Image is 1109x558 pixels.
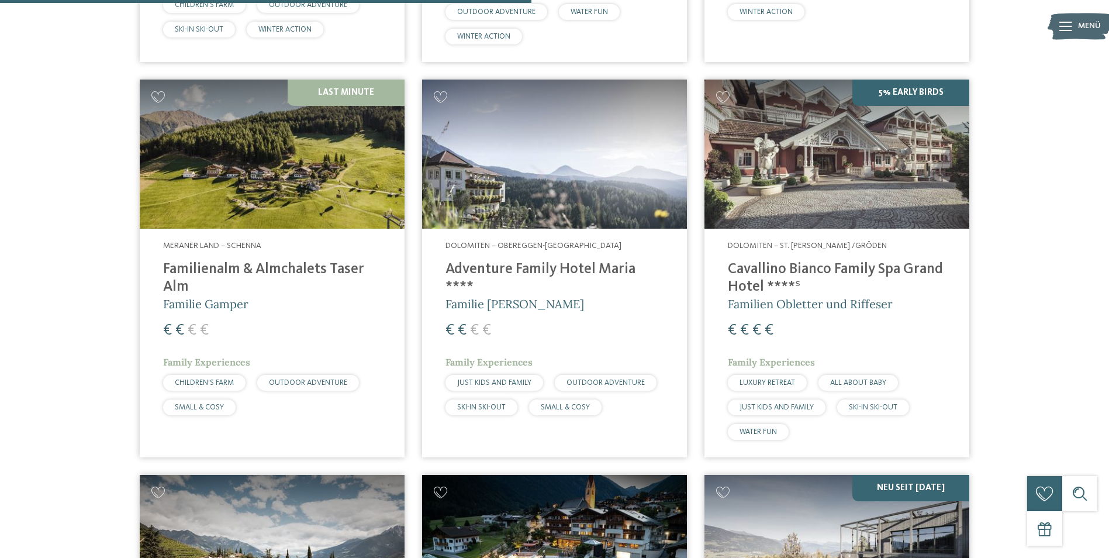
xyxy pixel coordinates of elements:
span: JUST KIDS AND FAMILY [457,379,531,387]
span: € [163,323,172,338]
span: OUTDOOR ADVENTURE [269,1,347,9]
h4: Familienalm & Almchalets Taser Alm [163,261,381,296]
span: € [458,323,467,338]
span: SKI-IN SKI-OUT [849,404,897,411]
span: Familie Gamper [163,297,248,311]
span: Meraner Land – Schenna [163,242,261,250]
span: € [740,323,749,338]
span: € [482,323,491,338]
span: € [728,323,737,338]
a: Familienhotels gesucht? Hier findet ihr die besten! Dolomiten – Obereggen-[GEOGRAPHIC_DATA] Adven... [422,80,687,457]
span: Dolomiten – Obereggen-[GEOGRAPHIC_DATA] [445,242,621,250]
span: Family Experiences [445,356,533,368]
span: WINTER ACTION [258,26,312,33]
h4: Adventure Family Hotel Maria **** [445,261,664,296]
span: SMALL & COSY [175,404,224,411]
span: € [200,323,209,338]
a: Familienhotels gesucht? Hier findet ihr die besten! Last Minute Meraner Land – Schenna Familienal... [140,80,405,457]
span: OUTDOOR ADVENTURE [269,379,347,387]
span: CHILDREN’S FARM [175,379,234,387]
span: LUXURY RETREAT [740,379,795,387]
span: € [188,323,196,338]
span: € [175,323,184,338]
span: € [752,323,761,338]
span: € [445,323,454,338]
span: SKI-IN SKI-OUT [457,404,506,411]
img: Familienhotels gesucht? Hier findet ihr die besten! [140,80,405,229]
span: SMALL & COSY [541,404,590,411]
span: OUTDOOR ADVENTURE [457,8,536,16]
span: JUST KIDS AND FAMILY [740,404,814,411]
span: Familien Obletter und Riffeser [728,297,893,311]
img: Family Spa Grand Hotel Cavallino Bianco ****ˢ [704,80,969,229]
span: OUTDOOR ADVENTURE [566,379,645,387]
span: Dolomiten – St. [PERSON_NAME] /Gröden [728,242,887,250]
span: € [470,323,479,338]
span: WINTER ACTION [457,33,510,40]
span: Familie [PERSON_NAME] [445,297,584,311]
span: Family Experiences [728,356,815,368]
span: CHILDREN’S FARM [175,1,234,9]
span: WATER FUN [571,8,608,16]
h4: Cavallino Bianco Family Spa Grand Hotel ****ˢ [728,261,946,296]
span: Family Experiences [163,356,250,368]
span: € [765,323,773,338]
span: WATER FUN [740,428,777,436]
a: Familienhotels gesucht? Hier findet ihr die besten! 5% Early Birds Dolomiten – St. [PERSON_NAME] ... [704,80,969,457]
img: Adventure Family Hotel Maria **** [422,80,687,229]
span: WINTER ACTION [740,8,793,16]
span: ALL ABOUT BABY [830,379,886,387]
span: SKI-IN SKI-OUT [175,26,223,33]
